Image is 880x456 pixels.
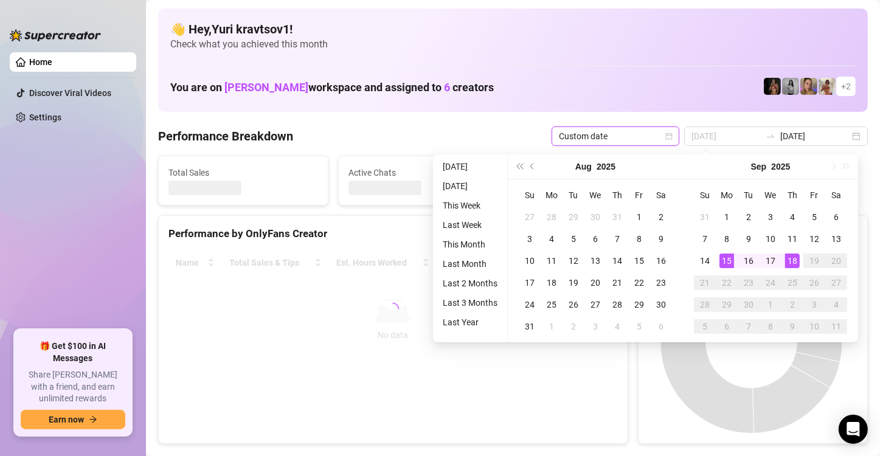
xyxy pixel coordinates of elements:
td: 2025-09-24 [760,272,781,294]
div: 24 [763,275,778,290]
td: 2025-08-07 [606,228,628,250]
td: 2025-09-15 [716,250,738,272]
td: 2025-09-03 [584,316,606,337]
span: 6 [444,81,450,94]
th: Fr [628,184,650,206]
td: 2025-10-06 [716,316,738,337]
td: 2025-09-14 [694,250,716,272]
td: 2025-09-06 [650,316,672,337]
div: 21 [698,275,712,290]
div: 3 [763,210,778,224]
div: 9 [654,232,668,246]
td: 2025-09-30 [738,294,760,316]
td: 2025-09-22 [716,272,738,294]
img: logo-BBDzfeDw.svg [10,29,101,41]
td: 2025-09-19 [803,250,825,272]
td: 2025-10-09 [781,316,803,337]
th: Th [606,184,628,206]
li: Last Year [438,315,502,330]
div: 8 [632,232,646,246]
li: Last 2 Months [438,276,502,291]
td: 2025-08-17 [519,272,541,294]
div: 6 [588,232,603,246]
div: Performance by OnlyFans Creator [168,226,618,242]
td: 2025-08-10 [519,250,541,272]
td: 2025-09-23 [738,272,760,294]
span: arrow-right [89,415,97,424]
div: 5 [566,232,581,246]
li: Last Week [438,218,502,232]
div: 12 [566,254,581,268]
div: 3 [522,232,537,246]
td: 2025-08-05 [563,228,584,250]
span: loading [384,300,401,317]
button: Last year (Control + left) [513,154,526,179]
input: Start date [691,130,761,143]
div: 7 [698,232,712,246]
div: 31 [610,210,625,224]
div: 9 [741,232,756,246]
div: 19 [566,275,581,290]
div: 31 [522,319,537,334]
td: 2025-08-14 [606,250,628,272]
span: swap-right [766,131,775,141]
td: 2025-08-15 [628,250,650,272]
div: 1 [763,297,778,312]
td: 2025-09-21 [694,272,716,294]
th: Sa [825,184,847,206]
div: 20 [829,254,844,268]
li: This Month [438,237,502,252]
div: 1 [632,210,646,224]
td: 2025-10-03 [803,294,825,316]
div: 22 [632,275,646,290]
div: 11 [785,232,800,246]
td: 2025-07-27 [519,206,541,228]
td: 2025-09-06 [825,206,847,228]
div: 30 [588,210,603,224]
td: 2025-08-29 [628,294,650,316]
td: 2025-09-05 [628,316,650,337]
div: 28 [610,297,625,312]
h4: 👋 Hey, Yuri kravtsov1 ! [170,21,856,38]
div: 24 [522,297,537,312]
div: 8 [763,319,778,334]
td: 2025-10-01 [760,294,781,316]
div: 5 [632,319,646,334]
th: Mo [716,184,738,206]
td: 2025-09-26 [803,272,825,294]
img: Cherry [800,78,817,95]
td: 2025-09-07 [694,228,716,250]
div: 25 [785,275,800,290]
li: This Week [438,198,502,213]
div: 14 [610,254,625,268]
input: End date [780,130,850,143]
img: A [782,78,799,95]
td: 2025-08-27 [584,294,606,316]
div: 10 [763,232,778,246]
td: 2025-08-19 [563,272,584,294]
span: Custom date [559,127,672,145]
div: 11 [544,254,559,268]
div: 29 [566,210,581,224]
td: 2025-09-20 [825,250,847,272]
span: Earn now [49,415,84,424]
span: Check what you achieved this month [170,38,856,51]
button: Choose a year [597,154,615,179]
td: 2025-08-18 [541,272,563,294]
div: 1 [719,210,734,224]
td: 2025-08-30 [650,294,672,316]
th: We [760,184,781,206]
button: Previous month (PageUp) [526,154,539,179]
div: 7 [610,232,625,246]
button: Choose a month [575,154,592,179]
td: 2025-09-25 [781,272,803,294]
td: 2025-08-20 [584,272,606,294]
div: 6 [829,210,844,224]
div: 26 [566,297,581,312]
td: 2025-08-24 [519,294,541,316]
td: 2025-08-31 [519,316,541,337]
th: Su [519,184,541,206]
div: 15 [632,254,646,268]
td: 2025-10-05 [694,316,716,337]
li: [DATE] [438,159,502,174]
